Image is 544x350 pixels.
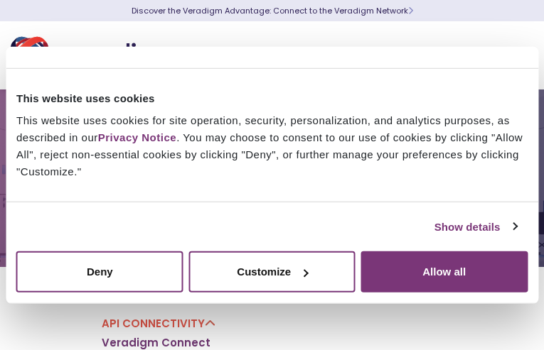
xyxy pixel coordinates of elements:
[16,89,528,106] div: This website uses cookies
[132,5,413,16] a: Discover the Veradigm Advantage: Connect to the Veradigm NetworkLearn More
[361,251,528,292] button: Allow all
[16,112,528,180] div: This website uses cookies for site operation, security, personalization, and analytics purposes, ...
[16,251,183,292] button: Deny
[11,32,181,79] img: Veradigm logo
[98,131,176,143] a: Privacy Notice
[102,316,215,331] a: API Connectivity
[408,5,413,16] span: Learn More
[102,336,210,350] a: Veradigm Connect
[434,218,517,235] a: Show details
[188,251,356,292] button: Customize
[501,37,523,74] button: Toggle Navigation Menu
